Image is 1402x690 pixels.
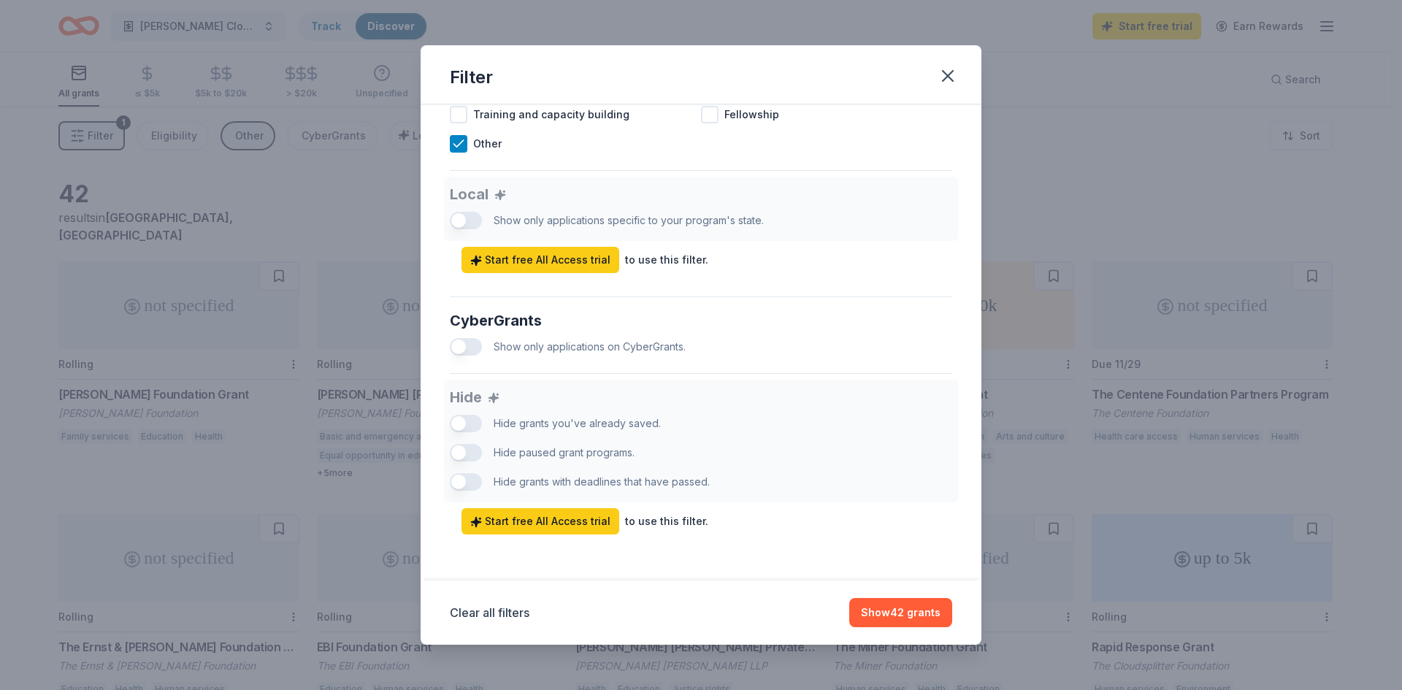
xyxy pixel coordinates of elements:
span: Start free All Access trial [470,251,610,269]
span: Training and capacity building [473,106,629,123]
a: Start free All Access trial [461,247,619,273]
span: Show only applications on CyberGrants. [494,340,686,353]
div: to use this filter. [625,513,708,530]
div: Filter [450,66,493,89]
span: Other [473,135,502,153]
button: Show42 grants [849,598,952,627]
span: Start free All Access trial [470,513,610,530]
button: Clear all filters [450,604,529,621]
a: Start free All Access trial [461,508,619,534]
div: to use this filter. [625,251,708,269]
div: CyberGrants [450,309,952,332]
span: Fellowship [724,106,779,123]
